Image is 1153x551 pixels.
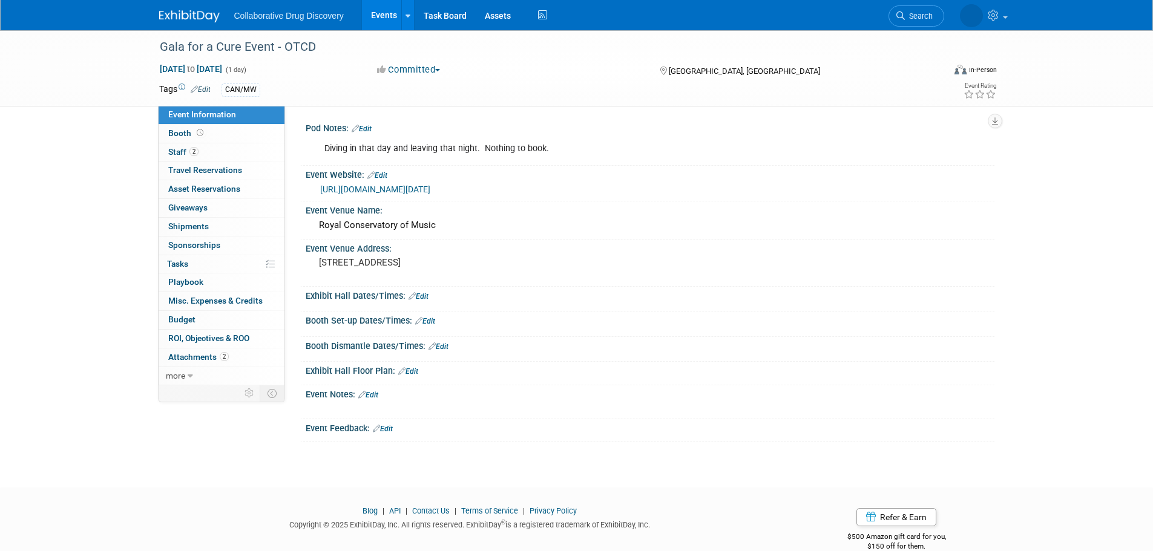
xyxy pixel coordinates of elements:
[306,419,994,435] div: Event Feedback:
[166,371,185,380] span: more
[306,119,994,135] div: Pod Notes:
[234,11,344,21] span: Collaborative Drug Discovery
[358,391,378,399] a: Edit
[389,506,401,515] a: API
[239,385,260,401] td: Personalize Event Tab Strip
[159,330,284,348] a: ROI, Objectives & ROO
[856,508,936,526] a: Refer & Earn
[159,218,284,236] a: Shipments
[159,292,284,310] a: Misc. Expenses & Credits
[889,5,944,27] a: Search
[194,128,206,137] span: Booth not reserved yet
[168,184,240,194] span: Asset Reservations
[306,337,994,353] div: Booth Dismantle Dates/Times:
[159,180,284,198] a: Asset Reservations
[873,63,997,81] div: Event Format
[315,216,985,235] div: Royal Conservatory of Music
[452,506,459,515] span: |
[159,10,220,22] img: ExhibitDay
[320,184,430,194] a: [URL][DOMAIN_NAME][DATE]
[159,161,284,180] a: Travel Reservations
[168,277,203,287] span: Playbook
[306,362,994,377] div: Exhibit Hall Floor Plan:
[168,128,206,138] span: Booth
[159,273,284,292] a: Playbook
[168,165,242,175] span: Travel Reservations
[402,506,410,515] span: |
[159,125,284,143] a: Booth
[168,296,263,305] span: Misc. Expenses & Credits
[306,311,994,327] div: Booth Set-up Dates/Times:
[260,385,284,401] td: Toggle Event Tabs
[429,342,448,351] a: Edit
[461,506,518,515] a: Terms of Service
[220,352,229,361] span: 2
[222,83,260,96] div: CAN/MW
[306,287,994,302] div: Exhibit Hall Dates/Times:
[191,85,211,94] a: Edit
[159,367,284,385] a: more
[159,348,284,367] a: Attachments2
[225,66,246,74] span: (1 day)
[159,64,223,74] span: [DATE] [DATE]
[954,65,967,74] img: Format-Inperson.png
[319,257,579,268] pre: [STREET_ADDRESS]
[520,506,528,515] span: |
[167,259,188,269] span: Tasks
[168,240,220,250] span: Sponsorships
[398,367,418,376] a: Edit
[306,201,994,217] div: Event Venue Name:
[306,385,994,401] div: Event Notes:
[185,64,197,74] span: to
[159,236,284,255] a: Sponsorships
[168,203,208,212] span: Giveaways
[159,517,781,530] div: Copyright © 2025 ExhibitDay, Inc. All rights reserved. ExhibitDay is a registered trademark of Ex...
[159,255,284,273] a: Tasks
[168,109,236,119] span: Event Information
[363,506,378,515] a: Blog
[168,221,209,231] span: Shipments
[530,506,577,515] a: Privacy Policy
[306,240,994,255] div: Event Venue Address:
[960,4,983,27] img: Juan Gijzelaar
[412,506,450,515] a: Contact Us
[168,147,199,157] span: Staff
[968,65,997,74] div: In-Person
[159,311,284,329] a: Budget
[379,506,387,515] span: |
[306,166,994,181] div: Event Website:
[156,36,926,58] div: Gala for a Cure Event - OTCD
[409,292,429,301] a: Edit
[159,83,211,97] td: Tags
[159,143,284,161] a: Staff2
[168,352,229,362] span: Attachments
[189,147,199,156] span: 2
[168,315,195,324] span: Budget
[905,11,933,21] span: Search
[168,333,249,343] span: ROI, Objectives & ROO
[964,83,996,89] div: Event Rating
[367,171,387,180] a: Edit
[159,106,284,124] a: Event Information
[159,199,284,217] a: Giveaways
[501,519,505,526] sup: ®
[669,67,820,76] span: [GEOGRAPHIC_DATA], [GEOGRAPHIC_DATA]
[316,137,861,161] div: Diving in that day and leaving that night. Nothing to book.
[373,64,445,76] button: Committed
[415,317,435,325] a: Edit
[352,125,372,133] a: Edit
[373,425,393,433] a: Edit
